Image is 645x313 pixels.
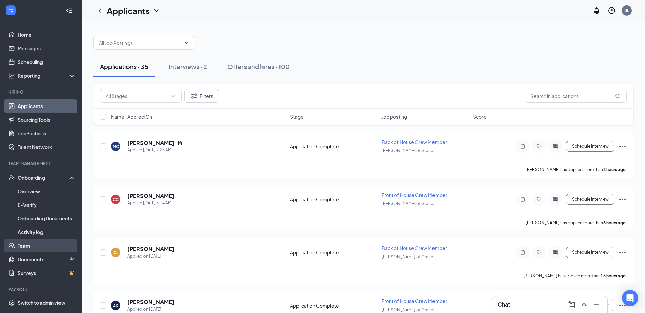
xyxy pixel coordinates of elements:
div: Onboarding [18,174,70,181]
h3: Chat [498,301,510,308]
button: Schedule Interview [566,141,614,152]
div: Applied on [DATE] [127,306,174,313]
a: Sourcing Tools [18,113,76,127]
div: Team Management [8,161,74,166]
svg: Note [519,250,527,255]
div: Applied on [DATE] [127,253,174,260]
div: CL [113,250,118,256]
button: Schedule Interview [566,247,614,258]
svg: Ellipses [618,301,627,310]
a: Applicants [18,99,76,113]
svg: Analysis [8,72,15,79]
div: MC [113,144,119,149]
a: SurveysCrown [18,266,76,280]
p: [PERSON_NAME] has applied more than . [526,220,627,226]
div: Applications · 35 [100,62,148,71]
svg: Filter [190,92,198,100]
a: Onboarding Documents [18,212,76,225]
span: Stage [290,113,304,120]
span: [PERSON_NAME] of Grand ... [381,148,437,153]
div: Application Complete [290,302,377,309]
svg: UserCheck [8,174,15,181]
svg: ActiveChat [551,197,559,202]
span: [PERSON_NAME] of Grand ... [381,254,437,259]
span: [PERSON_NAME] of Grand ... [381,201,437,206]
input: All Stages [106,92,168,100]
svg: QuestionInfo [608,6,616,15]
span: [PERSON_NAME] of Grand ... [381,307,437,312]
b: 2 hours ago [603,167,626,172]
span: Front of House Crew Member [381,298,447,304]
a: Team [18,239,76,252]
svg: Ellipses [618,195,627,203]
svg: Document [177,140,183,146]
svg: Note [519,197,527,202]
h5: [PERSON_NAME] [127,192,174,200]
div: AK [113,303,118,309]
a: DocumentsCrown [18,252,76,266]
h1: Applicants [107,5,150,16]
b: 6 hours ago [603,220,626,225]
span: Back of House Crew Member [381,245,447,251]
svg: ComposeMessage [568,300,576,309]
div: Open Intercom Messenger [622,290,638,306]
a: Activity log [18,225,76,239]
div: Application Complete [290,143,377,150]
svg: Settings [8,299,15,306]
a: Scheduling [18,55,76,69]
svg: ChevronDown [184,40,189,46]
div: Hiring [8,89,74,95]
svg: ChevronLeft [96,6,104,15]
button: Minimize [591,299,602,310]
svg: ChevronDown [170,93,176,99]
button: Schedule Interview [566,194,614,205]
button: Filter Filters [184,89,219,103]
div: Application Complete [290,196,377,203]
svg: MagnifyingGlass [615,93,621,99]
div: Applied [DATE] 5:14 AM [127,200,174,207]
span: Score [473,113,487,120]
input: All Job Postings [99,39,181,47]
svg: Collapse [66,7,72,14]
a: Job Postings [18,127,76,140]
a: Talent Network [18,140,76,154]
span: Front of House Crew Member [381,192,447,198]
svg: Tag [535,144,543,149]
input: Search in applications [525,89,627,103]
div: Applied [DATE] 9:23 AM [127,147,183,153]
svg: WorkstreamLogo [7,7,14,14]
span: Name · Applied On [111,113,152,120]
div: Payroll [8,286,74,292]
button: ComposeMessage [566,299,577,310]
button: ChevronUp [579,299,590,310]
div: Reporting [18,72,76,79]
h5: [PERSON_NAME] [127,298,174,306]
h5: [PERSON_NAME] [127,139,174,147]
div: BL [624,7,629,13]
a: Home [18,28,76,42]
a: Overview [18,184,76,198]
svg: ChevronUp [580,300,588,309]
svg: Note [519,144,527,149]
div: Interviews · 2 [169,62,207,71]
span: Job posting [381,113,407,120]
h5: [PERSON_NAME] [127,245,174,253]
b: 16 hours ago [601,273,626,278]
div: Application Complete [290,249,377,256]
div: Switch to admin view [18,299,65,306]
span: Back of House Crew Member [381,139,447,145]
svg: ActiveChat [551,144,559,149]
a: E-Verify [18,198,76,212]
svg: Tag [535,250,543,255]
svg: ActiveChat [551,250,559,255]
svg: Ellipses [618,248,627,257]
svg: ChevronDown [152,6,160,15]
svg: Notifications [593,6,601,15]
svg: Ellipses [618,142,627,150]
div: Offers and hires · 100 [227,62,290,71]
div: CC [113,197,119,202]
p: [PERSON_NAME] has applied more than . [523,273,627,279]
p: [PERSON_NAME] has applied more than . [526,167,627,172]
svg: Tag [535,197,543,202]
